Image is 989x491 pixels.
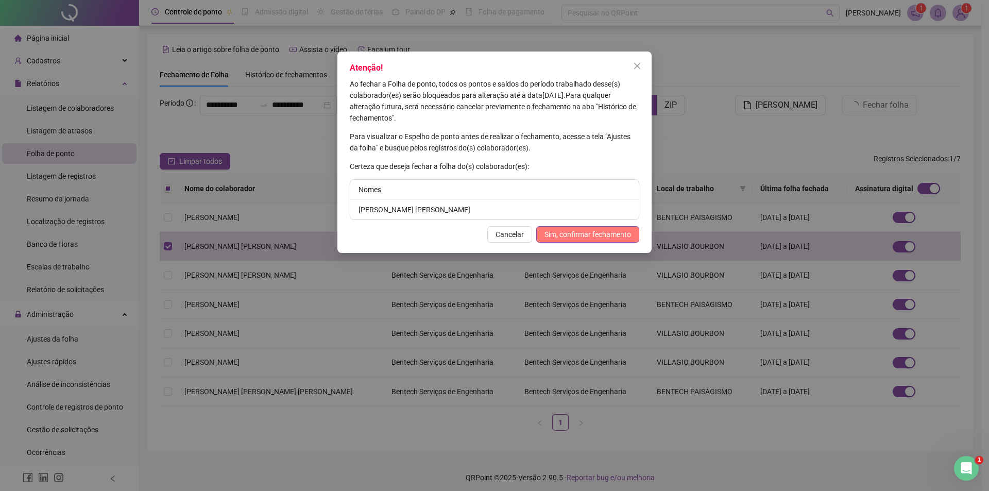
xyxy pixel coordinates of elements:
li: [PERSON_NAME] [PERSON_NAME] [350,200,639,219]
span: Para qualquer alteração futura, será necessário cancelar previamente o fechamento na aba "Históri... [350,91,636,122]
span: Cancelar [496,229,524,240]
iframe: Intercom live chat [954,456,979,481]
span: Ao fechar a Folha de ponto, todos os pontos e saldos do período trabalhado desse(s) colaborador(e... [350,80,620,99]
span: Para visualizar o Espelho de ponto antes de realizar o fechamento, acesse a tela "Ajustes da folh... [350,132,630,152]
span: Certeza que deseja fechar a folha do(s) colaborador(es): [350,162,529,171]
button: Sim, confirmar fechamento [536,226,639,243]
span: Atenção! [350,63,383,73]
span: Sim, confirmar fechamento [544,229,631,240]
button: Cancelar [487,226,532,243]
button: Close [629,58,645,74]
span: Nomes [359,185,381,194]
span: close [633,62,641,70]
span: 1 [975,456,983,464]
p: [DATE] . [350,78,639,124]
